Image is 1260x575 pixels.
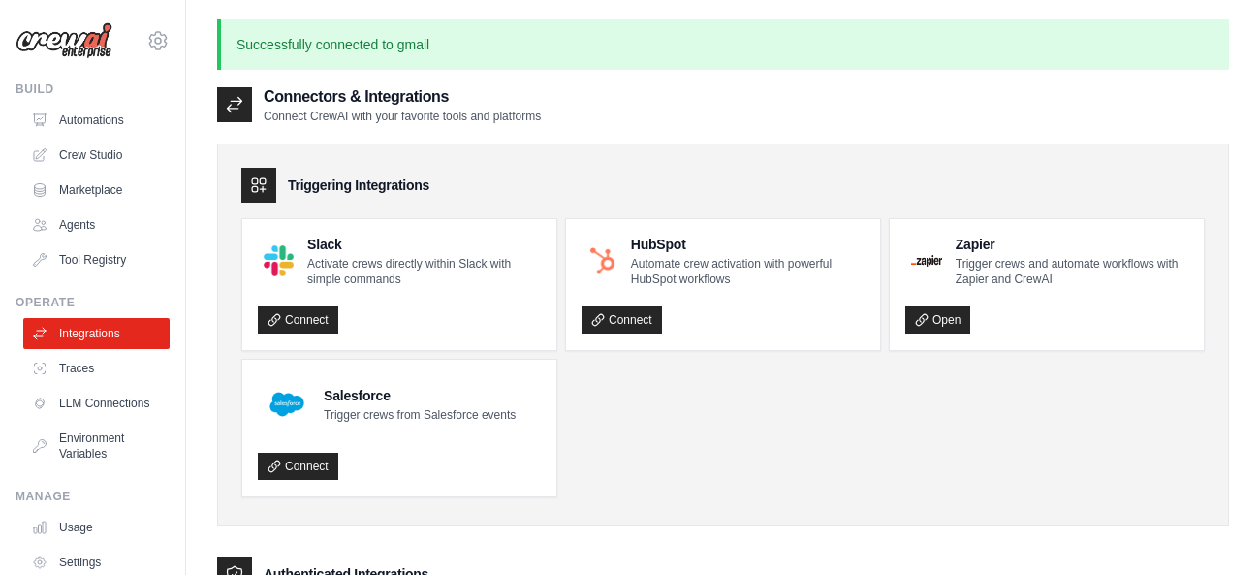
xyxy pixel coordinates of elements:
[956,256,1188,287] p: Trigger crews and automate workflows with Zapier and CrewAI
[23,244,170,275] a: Tool Registry
[911,255,942,267] img: Zapier Logo
[16,295,170,310] div: Operate
[23,423,170,469] a: Environment Variables
[23,140,170,171] a: Crew Studio
[23,318,170,349] a: Integrations
[905,306,970,334] a: Open
[217,19,1229,70] p: Successfully connected to gmail
[23,512,170,543] a: Usage
[264,85,541,109] h2: Connectors & Integrations
[582,306,662,334] a: Connect
[324,386,516,405] h4: Salesforce
[23,209,170,240] a: Agents
[264,245,294,275] img: Slack Logo
[23,388,170,419] a: LLM Connections
[956,235,1188,254] h4: Zapier
[324,407,516,423] p: Trigger crews from Salesforce events
[23,175,170,206] a: Marketplace
[307,256,541,287] p: Activate crews directly within Slack with simple commands
[587,246,617,276] img: HubSpot Logo
[288,176,429,195] h3: Triggering Integrations
[16,489,170,504] div: Manage
[264,109,541,124] p: Connect CrewAI with your favorite tools and platforms
[23,353,170,384] a: Traces
[631,256,865,287] p: Automate crew activation with powerful HubSpot workflows
[258,453,338,480] a: Connect
[16,22,112,59] img: Logo
[23,105,170,136] a: Automations
[631,235,865,254] h4: HubSpot
[258,306,338,334] a: Connect
[307,235,541,254] h4: Slack
[264,381,310,428] img: Salesforce Logo
[16,81,170,97] div: Build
